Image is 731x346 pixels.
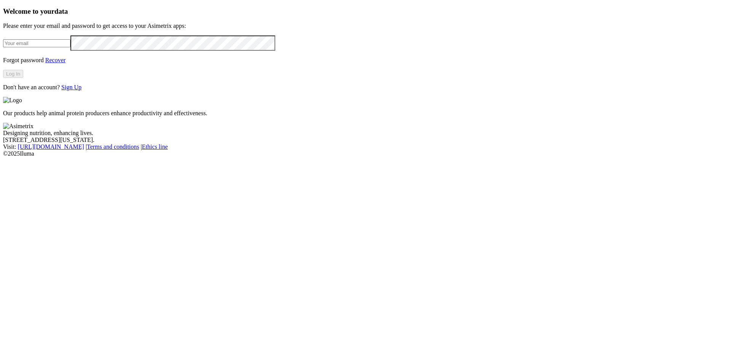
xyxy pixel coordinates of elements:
a: Recover [45,57,65,63]
div: Visit : | | [3,143,728,150]
input: Your email [3,39,70,47]
p: Our products help animal protein producers enhance productivity and effectiveness. [3,110,728,117]
a: Ethics line [142,143,168,150]
img: Asimetrix [3,123,34,130]
a: [URL][DOMAIN_NAME] [18,143,84,150]
button: Log In [3,70,23,78]
p: Don't have an account? [3,84,728,91]
p: Please enter your email and password to get access to your Asimetrix apps: [3,23,728,29]
div: Designing nutrition, enhancing lives. [3,130,728,137]
div: © 2025 Iluma [3,150,728,157]
h3: Welcome to your [3,7,728,16]
a: Sign Up [61,84,81,90]
a: Terms and conditions [87,143,139,150]
span: data [54,7,68,15]
div: [STREET_ADDRESS][US_STATE]. [3,137,728,143]
img: Logo [3,97,22,104]
p: Forgot password [3,57,728,64]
